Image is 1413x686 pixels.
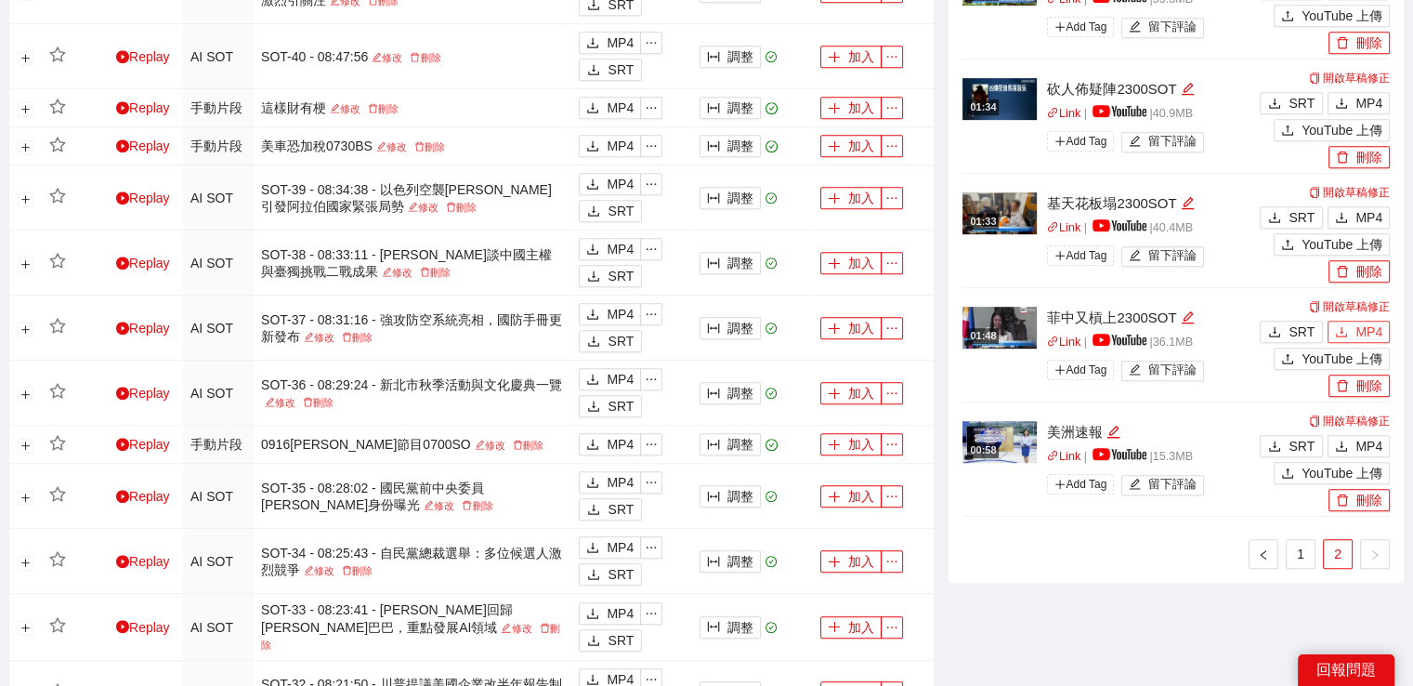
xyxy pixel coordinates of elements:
button: plus加入 [820,485,882,508]
button: plus加入 [820,135,882,157]
a: 開啟草稿修正 [1309,415,1390,428]
span: upload [1281,238,1294,253]
button: 展開行 [19,191,33,206]
a: 修改 [368,52,406,63]
a: Replay [116,49,170,64]
span: delete [410,52,420,62]
span: download [586,178,599,192]
button: downloadSRT [579,59,642,81]
span: ellipsis [882,101,902,114]
button: ellipsis [881,187,903,209]
span: ellipsis [641,101,661,114]
button: downloadMP4 [1328,206,1390,229]
span: play-circle [116,191,129,204]
a: 修改 [373,141,411,152]
button: downloadSRT [579,265,642,287]
span: delete [1336,36,1349,51]
span: play-circle [116,438,129,451]
span: ellipsis [641,243,661,256]
span: plus [828,50,841,65]
a: 刪除 [299,397,337,408]
span: edit [372,52,382,62]
span: ellipsis [641,373,661,386]
span: download [586,139,599,154]
a: 修改 [261,397,299,408]
span: edit [1129,478,1141,492]
span: ellipsis [641,476,661,489]
span: delete [1336,151,1349,165]
span: column-width [707,191,720,206]
button: 展開行 [19,102,33,117]
img: 7a67e6ce-7ee7-41a7-83b9-fe9ed0008ba0.jpg [962,78,1037,120]
button: downloadMP4 [1328,321,1390,343]
span: edit [1129,363,1141,377]
button: 展開行 [19,490,33,505]
button: ellipsis [640,433,662,455]
button: ellipsis [881,433,903,455]
span: plus [828,387,841,402]
span: download [586,476,599,491]
img: 91f5268f-8653-4b6b-9929-f5783bcfdd5e.jpg [962,192,1037,234]
span: ellipsis [882,322,902,335]
span: edit [330,103,340,113]
button: uploadYouTube 上傳 [1274,462,1390,484]
span: MP4 [1355,207,1382,228]
span: column-width [707,257,720,271]
span: download [1335,440,1348,455]
a: Replay [116,437,170,452]
span: MP4 [607,136,634,156]
button: plus加入 [820,317,882,339]
a: 開啟草稿修正 [1309,300,1390,313]
span: MP4 [607,434,634,455]
span: SRT [1289,322,1315,342]
span: right [1369,549,1380,561]
div: 01:34 [967,99,999,115]
span: download [586,308,599,323]
a: 刪除 [411,141,449,152]
span: download [1268,440,1281,455]
button: ellipsis [640,32,662,54]
button: column-width調整 [700,485,761,508]
div: 編輯 [1181,78,1195,100]
button: column-width調整 [700,97,761,119]
button: plus加入 [820,252,882,274]
span: column-width [707,387,720,402]
span: ellipsis [882,139,902,152]
button: column-width調整 [700,433,761,455]
a: 刪除 [338,332,376,343]
button: 展開行 [19,140,33,155]
button: plus加入 [820,433,882,455]
span: edit [1129,135,1141,149]
a: Replay [116,321,170,336]
span: play-circle [116,490,129,503]
button: ellipsis [640,173,662,195]
a: Replay [116,139,170,153]
span: delete [1336,265,1349,280]
button: downloadSRT [1260,321,1323,343]
span: SRT [1289,93,1315,113]
button: ellipsis [881,382,903,404]
div: 01:48 [967,328,999,344]
span: link [1047,450,1059,462]
span: ellipsis [641,438,661,451]
a: 刪除 [458,500,496,511]
span: link [1047,336,1059,348]
span: download [1335,97,1348,112]
button: plus加入 [820,382,882,404]
a: Replay [116,386,170,401]
button: 展開行 [19,50,33,65]
a: 1 [1287,540,1315,568]
a: 修改 [378,267,416,278]
span: edit [1106,425,1120,439]
li: 1 [1286,539,1315,569]
button: ellipsis [881,97,903,119]
span: edit [376,141,386,152]
a: 刪除 [442,202,480,213]
button: delete刪除 [1328,489,1390,511]
span: plus [828,438,841,453]
button: edit留下評論 [1121,18,1204,38]
button: 展開行 [19,439,33,454]
span: download [586,36,599,51]
button: 展開行 [19,555,33,570]
span: delete [303,397,313,407]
